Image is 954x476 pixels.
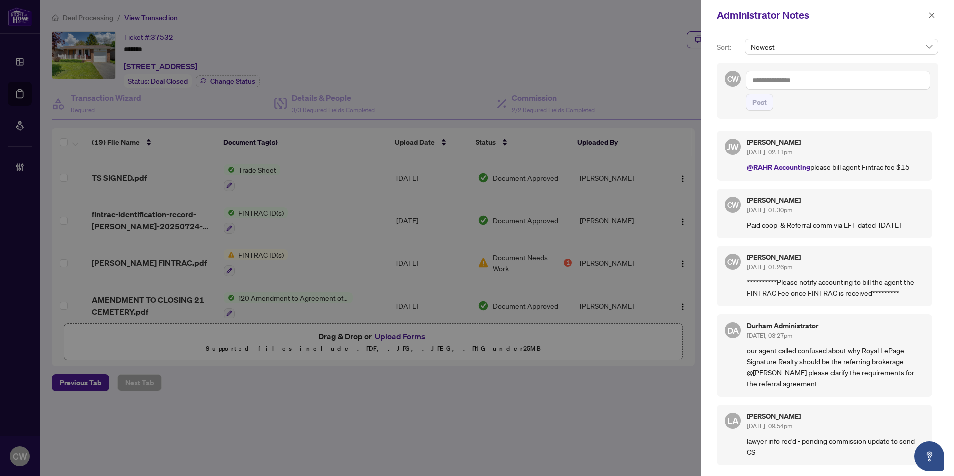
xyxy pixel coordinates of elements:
[747,263,792,271] span: [DATE], 01:26pm
[746,94,773,111] button: Post
[717,42,741,53] p: Sort:
[727,199,739,210] span: CW
[747,254,924,261] h5: [PERSON_NAME]
[747,435,924,457] p: lawyer info rec'd - pending commission update to send CS
[727,256,739,267] span: CW
[747,413,924,420] h5: [PERSON_NAME]
[747,332,792,339] span: [DATE], 03:27pm
[747,206,792,214] span: [DATE], 01:30pm
[747,219,924,230] p: Paid coop & Referral comm via EFT dated [DATE]
[928,12,935,19] span: close
[747,276,924,298] p: **********Please notify accounting to bill the agent the FINTRAC Fee once FINTRAC is received****...
[747,345,924,389] p: our agent called confused about why Royal LePage Signature Realty should be the referring brokera...
[747,161,924,173] p: please bill agent Fintrac fee $15
[747,162,810,172] span: @RAHR Accounting
[747,322,924,329] h5: Durham Administrator
[727,414,739,428] span: LA
[747,197,924,204] h5: [PERSON_NAME]
[751,39,932,54] span: Newest
[727,140,739,154] span: JW
[717,8,925,23] div: Administrator Notes
[747,139,924,146] h5: [PERSON_NAME]
[727,324,739,337] span: DA
[914,441,944,471] button: Open asap
[747,422,792,430] span: [DATE], 09:54pm
[747,148,792,156] span: [DATE], 02:11pm
[727,73,739,84] span: CW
